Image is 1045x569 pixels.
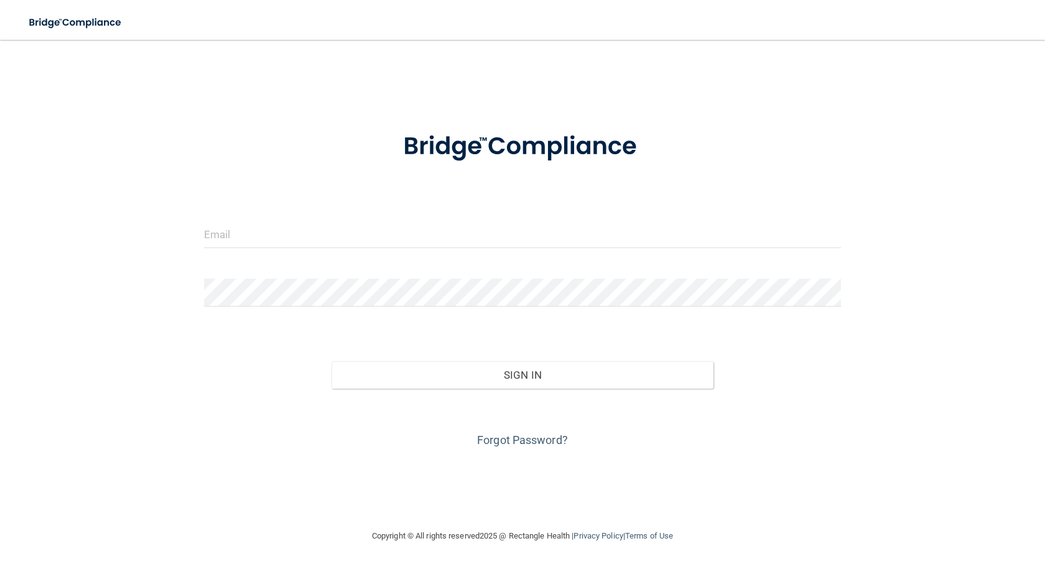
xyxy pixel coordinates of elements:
[477,433,568,446] a: Forgot Password?
[625,531,673,540] a: Terms of Use
[295,516,750,556] div: Copyright © All rights reserved 2025 @ Rectangle Health | |
[574,531,623,540] a: Privacy Policy
[332,361,713,389] button: Sign In
[204,220,841,248] input: Email
[378,114,667,179] img: bridge_compliance_login_screen.278c3ca4.svg
[19,10,133,35] img: bridge_compliance_login_screen.278c3ca4.svg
